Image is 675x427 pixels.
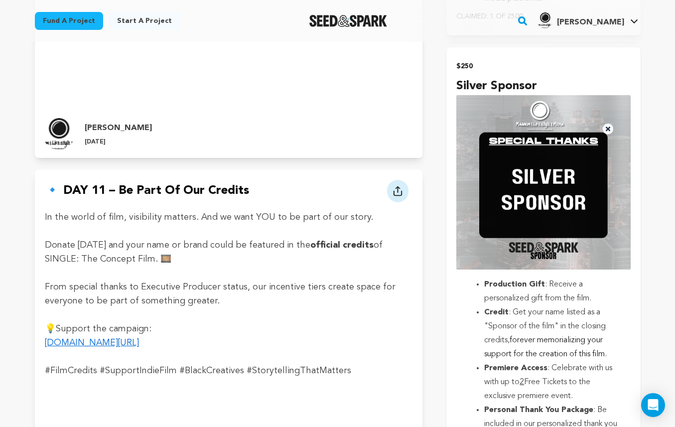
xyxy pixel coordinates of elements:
[45,322,413,336] p: 💡Support the campaign:
[535,10,640,28] a: Ahmed L.'s Profile
[45,182,249,202] h4: 🔹 DAY 11 – Be Part of Our Credits
[109,12,180,30] a: Start a project
[557,18,624,26] span: [PERSON_NAME]
[85,138,152,146] p: [DATE]
[35,110,423,158] a: update.author.name Profile
[537,12,553,28] img: b9ab1d0b84c206f2.png
[45,280,413,308] p: From special thanks to Executive Producer status, our incentive tiers create space for everyone t...
[35,12,103,30] a: Fund a project
[309,15,388,27] img: Seed&Spark Logo Dark Mode
[484,336,607,358] span: forever memorializing your support for the creation of this film.
[641,393,665,417] div: Open Intercom Messenger
[45,364,413,378] p: #FilmCredits #SupportIndieFilm #BlackCreatives #StorytellingThatMatters
[45,238,413,266] p: Donate [DATE] and your name or brand could be featured in the of SINGLE: The Concept Film. 🎞️
[43,118,75,150] img: b9ab1d0b84c206f2.png
[484,305,618,361] li: : Get your name listed as a "Sponsor of the film" in the closing credits,
[45,210,413,224] p: In the world of film, visibility matters. And we want YOU to be part of our story.
[484,361,618,403] li: : Celebrate with us with up to Free Tickets to the exclusive premiere event.
[484,308,509,316] strong: Credit
[310,241,374,250] strong: official credits
[484,364,547,372] strong: Premiere Access
[537,12,624,28] div: Ahmed L.'s Profile
[456,59,630,73] h2: $250
[535,10,640,31] span: Ahmed L.'s Profile
[484,406,593,414] strong: Personal Thank You Package
[45,338,139,347] a: [DOMAIN_NAME][URL]
[456,95,630,269] img: incentive
[484,278,618,305] li: : Receive a personalized gift from the film.
[484,281,545,288] strong: Production Gift
[309,15,388,27] a: Seed&Spark Homepage
[85,122,152,134] h4: [PERSON_NAME]
[456,77,630,95] h4: Silver Sponsor
[520,378,524,386] u: 2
